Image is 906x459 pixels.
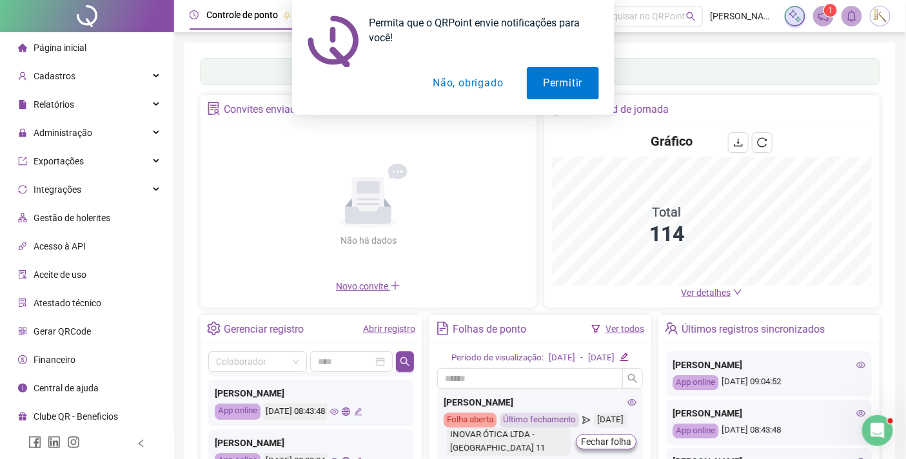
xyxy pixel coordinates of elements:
div: Folha aberta [444,413,497,427]
span: sync [18,185,27,194]
span: Financeiro [34,355,75,365]
span: Atestado técnico [34,298,101,308]
div: [DATE] [594,413,627,427]
div: App online [673,424,718,438]
span: Integrações [34,184,81,195]
h4: Gráfico [651,132,693,150]
span: Exportações [34,156,84,166]
span: export [18,157,27,166]
span: global [342,407,350,416]
div: [DATE] 09:04:52 [673,375,865,390]
div: Gerenciar registro [224,318,304,340]
span: Fechar folha [581,435,631,449]
span: lock [18,128,27,137]
span: setting [207,322,221,335]
span: solution [18,298,27,308]
button: Não, obrigado [417,67,519,99]
span: send [582,413,591,427]
span: reload [757,137,767,148]
div: [PERSON_NAME] [215,436,408,450]
span: Central de ajuda [34,383,99,393]
div: Último fechamento [500,413,579,427]
div: App online [673,375,718,390]
span: info-circle [18,384,27,393]
button: Fechar folha [576,434,636,449]
div: [PERSON_NAME] [673,406,865,420]
span: api [18,242,27,251]
span: Gestão de holerites [34,213,110,223]
div: Folhas de ponto [453,318,526,340]
span: edit [354,407,362,416]
div: Período de visualização: [451,351,544,365]
span: Aceite de uso [34,269,86,280]
span: dollar [18,355,27,364]
div: - [580,351,583,365]
span: Clube QR - Beneficios [34,411,118,422]
span: qrcode [18,327,27,336]
span: Ver detalhes [682,288,731,298]
div: [DATE] 08:43:48 [673,424,865,438]
div: [PERSON_NAME] [215,386,408,400]
span: edit [620,353,628,361]
div: Não há dados [309,233,428,248]
span: instagram [67,436,80,449]
div: INOVAR ÓTICA LTDA - [GEOGRAPHIC_DATA] 11 [447,427,571,456]
span: Administração [34,128,92,138]
span: left [137,439,146,448]
span: facebook [28,436,41,449]
span: team [665,322,678,335]
span: filter [591,324,600,333]
span: file-text [436,322,449,335]
div: [DATE] 08:43:48 [264,404,327,420]
span: search [627,373,638,384]
span: apartment [18,213,27,222]
div: Últimos registros sincronizados [682,318,825,340]
iframe: Intercom live chat [862,415,893,446]
div: [DATE] [588,351,615,365]
span: Acesso à API [34,241,86,251]
span: plus [390,280,400,291]
div: [DATE] [549,351,575,365]
div: Permita que o QRPoint envie notificações para você! [359,15,599,45]
span: eye [856,360,865,369]
span: download [733,137,744,148]
span: down [733,288,742,297]
span: eye [627,398,636,407]
span: gift [18,412,27,421]
button: Permitir [527,67,598,99]
span: eye [856,409,865,418]
img: notification icon [308,15,359,67]
div: [PERSON_NAME] [673,358,865,372]
span: search [400,356,410,367]
div: [PERSON_NAME] [444,395,636,409]
span: linkedin [48,436,61,449]
span: Novo convite [336,281,400,291]
div: App online [215,404,261,420]
a: Abrir registro [363,324,415,334]
span: Gerar QRCode [34,326,91,337]
a: Ver detalhes down [682,288,742,298]
span: audit [18,270,27,279]
span: eye [330,407,339,416]
a: Ver todos [606,324,644,334]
